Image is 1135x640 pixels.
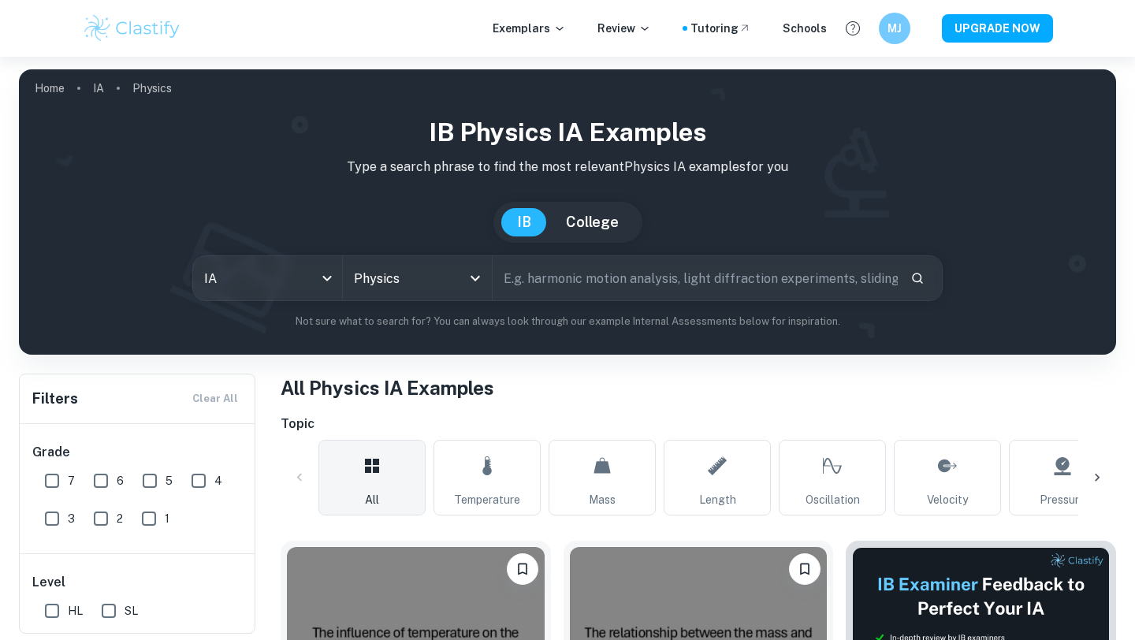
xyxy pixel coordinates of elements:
[82,13,182,44] img: Clastify logo
[886,20,904,37] h6: MJ
[193,256,342,300] div: IA
[806,491,860,508] span: Oscillation
[93,77,104,99] a: IA
[166,472,173,489] span: 5
[1040,491,1085,508] span: Pressure
[699,491,736,508] span: Length
[942,14,1053,43] button: UPGRADE NOW
[927,491,968,508] span: Velocity
[32,158,1103,177] p: Type a search phrase to find the most relevant Physics IA examples for you
[132,80,172,97] p: Physics
[32,388,78,410] h6: Filters
[68,472,75,489] span: 7
[32,314,1103,329] p: Not sure what to search for? You can always look through our example Internal Assessments below f...
[550,208,634,236] button: College
[454,491,520,508] span: Temperature
[589,491,616,508] span: Mass
[281,374,1116,402] h1: All Physics IA Examples
[32,443,244,462] h6: Grade
[68,510,75,527] span: 3
[789,553,821,585] button: Bookmark
[690,20,751,37] a: Tutoring
[501,208,547,236] button: IB
[597,20,651,37] p: Review
[214,472,222,489] span: 4
[19,69,1116,355] img: profile cover
[125,602,138,620] span: SL
[281,415,1116,433] h6: Topic
[117,472,124,489] span: 6
[904,265,931,292] button: Search
[68,602,83,620] span: HL
[493,20,566,37] p: Exemplars
[507,553,538,585] button: Bookmark
[117,510,123,527] span: 2
[464,267,486,289] button: Open
[839,15,866,42] button: Help and Feedback
[165,510,169,527] span: 1
[879,13,910,44] button: MJ
[783,20,827,37] a: Schools
[493,256,898,300] input: E.g. harmonic motion analysis, light diffraction experiments, sliding objects down a ramp...
[365,491,379,508] span: All
[32,573,244,592] h6: Level
[35,77,65,99] a: Home
[32,113,1103,151] h1: IB Physics IA examples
